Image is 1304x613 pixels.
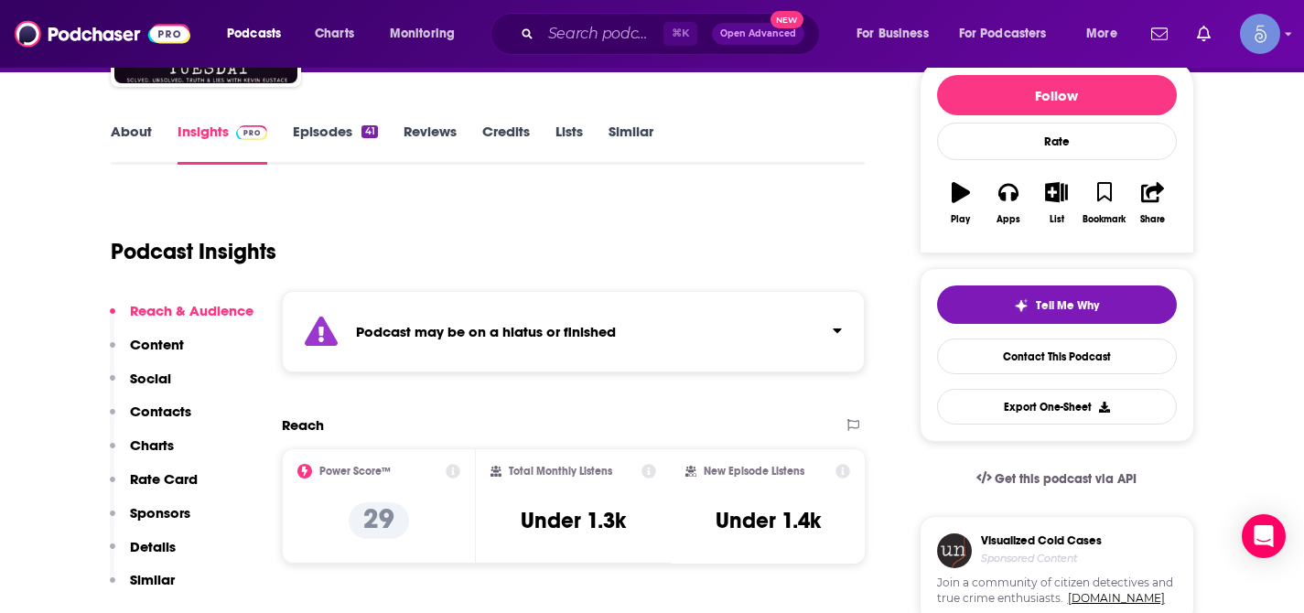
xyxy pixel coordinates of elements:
span: Monitoring [390,21,455,47]
button: Details [110,538,176,572]
button: open menu [214,19,305,48]
p: Details [130,538,176,555]
span: Charts [315,21,354,47]
a: Credits [482,123,530,165]
button: Export One-Sheet [937,389,1177,425]
div: Open Intercom Messenger [1242,514,1286,558]
button: Follow [937,75,1177,115]
button: Share [1128,170,1176,236]
span: Get this podcast via API [995,471,1137,487]
h3: Under 1.4k [716,507,821,534]
span: Open Advanced [720,29,796,38]
button: open menu [947,19,1073,48]
h3: Under 1.3k [521,507,626,534]
div: 41 [361,125,377,138]
img: coldCase.18b32719.png [937,533,972,568]
a: Contact This Podcast [937,339,1177,374]
span: For Podcasters [959,21,1047,47]
button: Sponsors [110,504,190,538]
p: Reach & Audience [130,302,253,319]
button: open menu [1073,19,1140,48]
div: Search podcasts, credits, & more... [508,13,837,55]
button: Content [110,336,184,370]
p: Social [130,370,171,387]
button: Apps [985,170,1032,236]
button: Similar [110,571,175,605]
span: Tell Me Why [1036,298,1099,313]
span: More [1086,21,1117,47]
button: open menu [377,19,479,48]
a: Lists [555,123,583,165]
h4: Sponsored Content [981,552,1102,565]
div: Apps [997,214,1020,225]
h2: Reach [282,416,324,434]
a: About [111,123,152,165]
div: Share [1140,214,1165,225]
span: Logged in as Spiral5-G1 [1240,14,1280,54]
h2: New Episode Listens [704,465,804,478]
button: Contacts [110,403,191,436]
img: Podchaser - Follow, Share and Rate Podcasts [15,16,190,51]
h2: Power Score™ [319,465,391,478]
button: open menu [844,19,952,48]
a: Reviews [404,123,457,165]
a: Show notifications dropdown [1144,18,1175,49]
a: Show notifications dropdown [1190,18,1218,49]
p: Similar [130,571,175,588]
a: Episodes41 [293,123,377,165]
p: Content [130,336,184,353]
button: List [1032,170,1080,236]
p: Sponsors [130,504,190,522]
a: InsightsPodchaser Pro [178,123,268,165]
span: New [771,11,803,28]
button: Bookmark [1081,170,1128,236]
p: Contacts [130,403,191,420]
a: Similar [609,123,653,165]
span: Join a community of citizen detectives and true crime enthusiasts. [937,575,1177,607]
button: Play [937,170,985,236]
img: User Profile [1240,14,1280,54]
a: Charts [303,19,365,48]
a: Get this podcast via API [962,457,1152,501]
button: Open AdvancedNew [712,23,804,45]
section: Click to expand status details [282,291,866,372]
span: For Business [857,21,929,47]
img: Podchaser Pro [236,125,268,140]
h1: Podcast Insights [111,238,276,265]
h2: Total Monthly Listens [509,465,612,478]
span: Podcasts [227,21,281,47]
h3: Visualized Cold Cases [981,533,1102,548]
strong: Podcast may be on a hiatus or finished [356,323,616,340]
button: Reach & Audience [110,302,253,336]
p: Rate Card [130,470,198,488]
div: Bookmark [1083,214,1126,225]
button: Rate Card [110,470,198,504]
div: List [1050,214,1064,225]
p: 29 [349,502,409,539]
button: Show profile menu [1240,14,1280,54]
img: tell me why sparkle [1014,298,1029,313]
span: ⌘ K [663,22,697,46]
div: Rate [937,123,1177,160]
button: Charts [110,436,174,470]
p: Charts [130,436,174,454]
input: Search podcasts, credits, & more... [541,19,663,48]
a: [DOMAIN_NAME] [1068,591,1165,605]
button: Social [110,370,171,403]
button: tell me why sparkleTell Me Why [937,285,1177,324]
div: Play [951,214,970,225]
